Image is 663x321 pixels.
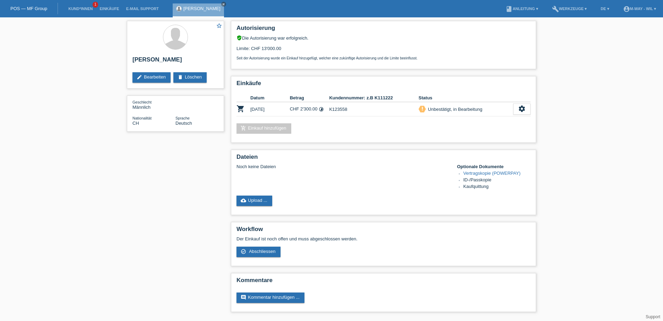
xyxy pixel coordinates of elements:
[93,2,98,8] span: 1
[250,94,290,102] th: Datum
[236,41,531,60] div: Limite: CHF 13'000.00
[132,99,175,110] div: Männlich
[183,6,221,11] a: [PERSON_NAME]
[132,116,152,120] span: Nationalität
[65,7,96,11] a: Kund*innen
[420,106,425,111] i: priority_high
[175,121,192,126] span: Deutsch
[552,6,559,13] i: build
[175,116,190,120] span: Sprache
[236,123,291,134] a: add_shopping_cartEinkauf hinzufügen
[132,121,139,126] span: Schweiz
[620,7,660,11] a: account_circlem-way - Wil ▾
[506,6,513,13] i: book
[132,56,218,67] h2: [PERSON_NAME]
[236,154,531,164] h2: Dateien
[290,102,329,116] td: CHF 2'300.00
[236,293,304,303] a: commentKommentar hinzufügen ...
[241,295,246,300] i: comment
[236,80,531,90] h2: Einkäufe
[236,56,531,60] p: Seit der Autorisierung wurde ein Einkauf hinzugefügt, welcher eine zukünftige Autorisierung und d...
[426,106,482,113] div: Unbestätigt, in Bearbeitung
[236,196,272,206] a: cloud_uploadUpload ...
[221,2,226,7] a: close
[236,164,448,169] div: Noch keine Dateien
[463,171,520,176] a: Vertragskopie (POWERPAY)
[319,107,324,112] i: Fixe Raten (24 Raten)
[419,94,513,102] th: Status
[502,7,541,11] a: bookAnleitung ▾
[178,74,183,80] i: delete
[132,100,152,104] span: Geschlecht
[236,226,531,236] h2: Workflow
[173,72,207,83] a: deleteLöschen
[132,72,171,83] a: editBearbeiten
[236,35,531,41] div: Die Autorisierung war erfolgreich.
[236,35,242,41] i: verified_user
[137,74,142,80] i: edit
[236,25,531,35] h2: Autorisierung
[597,7,612,11] a: DE ▾
[290,94,329,102] th: Betrag
[646,314,660,319] a: Support
[236,247,281,257] a: check_circle_outline Abschliessen
[623,6,630,13] i: account_circle
[549,7,591,11] a: buildWerkzeuge ▾
[463,184,531,190] li: Kaufquittung
[236,236,531,241] p: Der Einkauf ist noch offen und muss abgeschlossen werden.
[463,177,531,184] li: ID-/Passkopie
[518,105,526,113] i: settings
[241,198,246,203] i: cloud_upload
[10,6,47,11] a: POS — MF Group
[236,105,245,113] i: POSP00028034
[241,125,246,131] i: add_shopping_cart
[96,7,122,11] a: Einkäufe
[241,249,246,254] i: check_circle_outline
[457,164,531,169] h4: Optionale Dokumente
[236,277,531,287] h2: Kommentare
[216,23,222,29] i: star_border
[222,2,225,6] i: close
[329,102,419,116] td: K123558
[329,94,419,102] th: Kundennummer: z.B K111222
[216,23,222,30] a: star_border
[249,249,276,254] span: Abschliessen
[123,7,162,11] a: E-Mail Support
[250,102,290,116] td: [DATE]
